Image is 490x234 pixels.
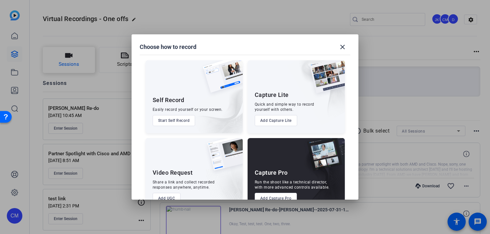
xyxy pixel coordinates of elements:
[339,43,346,51] mat-icon: close
[198,60,243,99] img: self-record.png
[153,107,223,112] div: Easily record yourself or your screen.
[255,169,288,177] div: Capture Pro
[153,169,193,177] div: Video Request
[186,74,243,133] img: embarkstudio-self-record.png
[297,146,345,211] img: embarkstudio-capture-pro.png
[153,96,184,104] div: Self Record
[153,180,215,190] div: Share a link and collect recorded responses anywhere, anytime.
[205,158,243,211] img: embarkstudio-ugc-content.png
[255,102,314,112] div: Quick and simple way to record yourself with others.
[287,60,345,125] img: embarkstudio-capture-lite.png
[305,60,345,100] img: capture-lite.png
[153,193,181,204] button: Add UGC
[203,138,243,177] img: ugc-content.png
[255,180,330,190] div: Run the shoot like a technical director, with more advanced controls available.
[153,115,195,126] button: Start Self Record
[255,115,297,126] button: Add Capture Lite
[255,193,297,204] button: Add Capture Pro
[140,43,196,51] h1: Choose how to record
[302,138,345,178] img: capture-pro.png
[255,91,289,99] div: Capture Lite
